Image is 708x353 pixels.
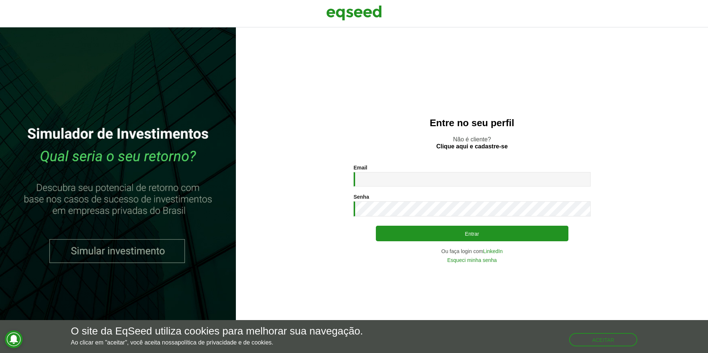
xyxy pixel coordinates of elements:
h2: Entre no seu perfil [251,118,693,128]
a: Clique aqui e cadastre-se [436,144,508,149]
a: Esqueci minha senha [447,258,497,263]
a: política de privacidade e de cookies [178,340,272,346]
img: EqSeed Logo [326,4,382,22]
label: Senha [354,194,369,199]
button: Entrar [376,226,568,241]
label: Email [354,165,367,170]
h5: O site da EqSeed utiliza cookies para melhorar sua navegação. [71,326,363,337]
a: LinkedIn [483,249,503,254]
button: Aceitar [569,333,637,346]
p: Ao clicar em "aceitar", você aceita nossa . [71,339,363,346]
div: Ou faça login com [354,249,591,254]
p: Não é cliente? [251,136,693,150]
